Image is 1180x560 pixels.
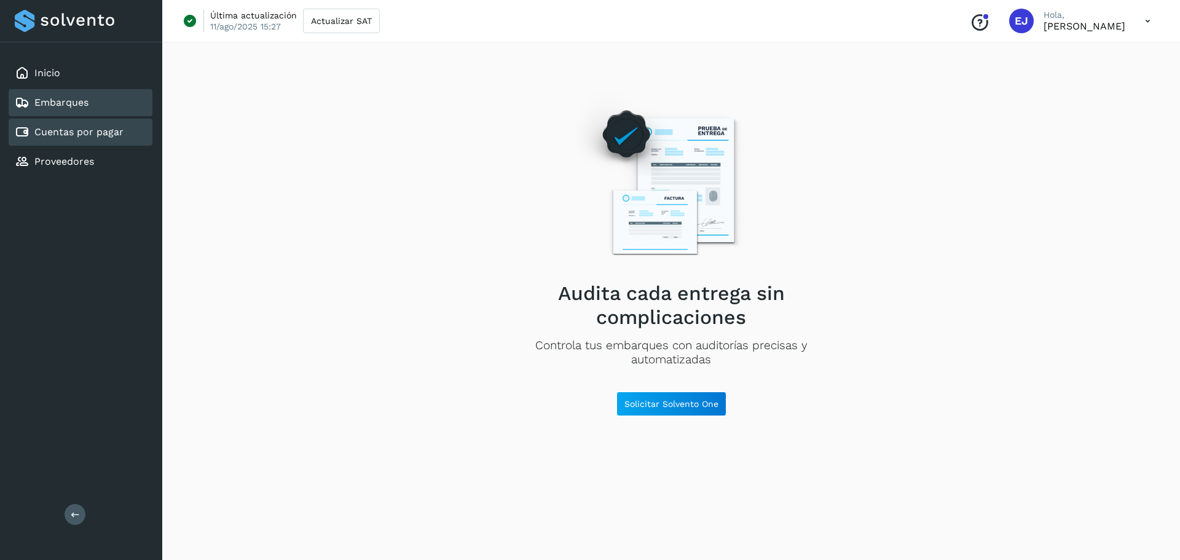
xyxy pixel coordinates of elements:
[34,126,124,138] a: Cuentas por pagar
[34,156,94,167] a: Proveedores
[616,392,726,416] button: Solicitar Solvento One
[303,9,380,33] button: Actualizar SAT
[9,119,152,146] div: Cuentas por pagar
[496,339,846,367] p: Controla tus embarques con auditorías precisas y automatizadas
[624,400,718,408] span: Solicitar Solvento One
[311,17,372,25] span: Actualizar SAT
[9,60,152,87] div: Inicio
[34,67,60,79] a: Inicio
[565,92,777,272] img: Empty state image
[34,97,88,108] a: Embarques
[9,148,152,175] div: Proveedores
[496,282,846,329] h2: Audita cada entrega sin complicaciones
[210,21,281,32] p: 11/ago/2025 15:27
[1044,20,1125,32] p: Eduardo Joaquin Gonzalez Rodriguez
[210,10,297,21] p: Última actualización
[1044,10,1125,20] p: Hola,
[9,89,152,116] div: Embarques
